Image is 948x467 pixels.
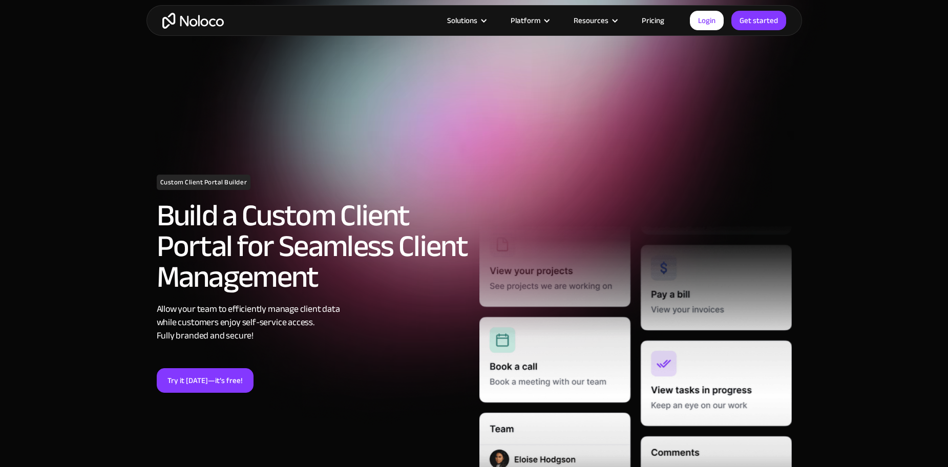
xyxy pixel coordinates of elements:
[447,14,477,27] div: Solutions
[157,200,469,292] h2: Build a Custom Client Portal for Seamless Client Management
[162,13,224,29] a: home
[434,14,498,27] div: Solutions
[561,14,629,27] div: Resources
[511,14,540,27] div: Platform
[690,11,724,30] a: Login
[157,368,254,393] a: Try it [DATE]—it’s free!
[629,14,677,27] a: Pricing
[157,303,469,343] div: Allow your team to efficiently manage client data while customers enjoy self-service access. Full...
[498,14,561,27] div: Platform
[574,14,608,27] div: Resources
[731,11,786,30] a: Get started
[157,175,251,190] h1: Custom Client Portal Builder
